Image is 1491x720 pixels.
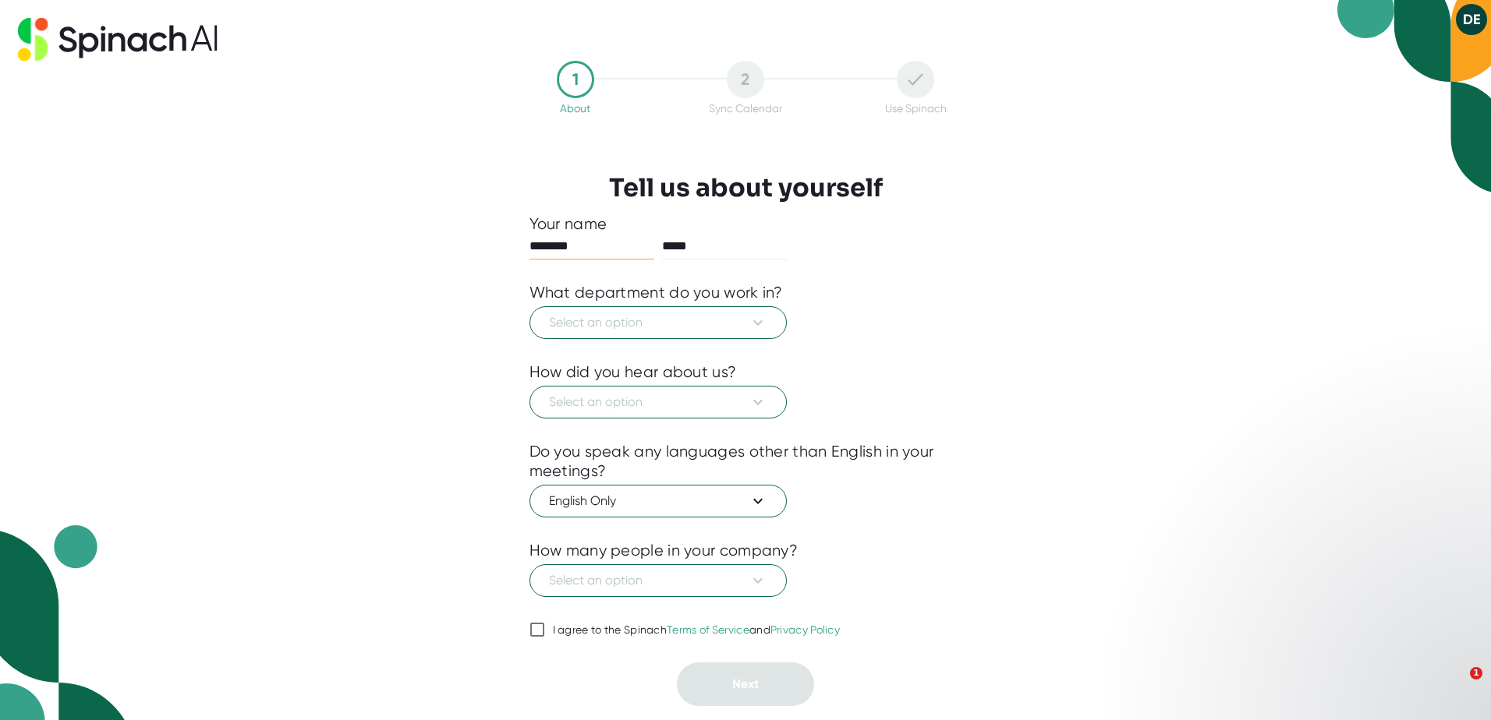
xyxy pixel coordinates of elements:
span: Select an option [549,313,767,332]
div: How many people in your company? [529,541,799,560]
span: 1 [1470,667,1482,679]
h3: Tell us about yourself [609,173,883,203]
button: Next [677,662,814,706]
a: Privacy Policy [770,623,840,636]
div: Do you speak any languages other than English in your meetings? [529,442,962,481]
button: Select an option [529,564,787,597]
div: 1 [557,61,594,98]
button: Select an option [529,306,787,339]
span: Select an option [549,393,767,411]
iframe: Intercom live chat [1438,667,1475,704]
div: Use Spinach [885,102,947,115]
div: Sync Calendar [709,102,782,115]
div: 2 [727,61,764,98]
a: Terms of Service [667,623,749,636]
div: About [560,102,590,115]
span: English Only [549,492,767,510]
span: Next [732,676,759,691]
button: English Only [529,485,787,517]
button: DE [1456,4,1487,35]
div: Your name [529,214,962,234]
div: How did you hear about us? [529,362,737,382]
button: Select an option [529,386,787,418]
div: I agree to the Spinach and [553,623,841,637]
span: Select an option [549,571,767,590]
div: What department do you work in? [529,283,783,302]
